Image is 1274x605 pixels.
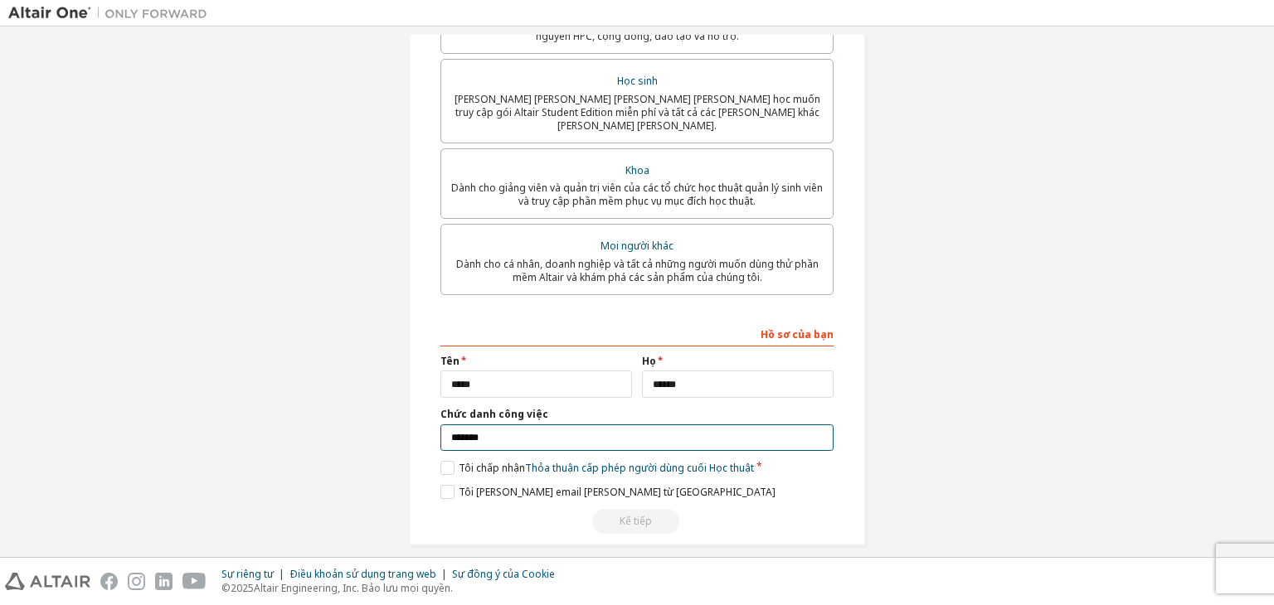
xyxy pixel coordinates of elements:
[459,485,776,499] font: Tôi [PERSON_NAME] email [PERSON_NAME] từ [GEOGRAPHIC_DATA]
[625,163,649,177] font: Khoa
[451,181,823,208] font: Dành cho giảng viên và quản trị viên của các tổ chức học thuật quản lý sinh viên và truy cập phần...
[221,581,231,595] font: ©
[642,354,656,368] font: Họ
[155,573,173,590] img: linkedin.svg
[182,573,207,590] img: youtube.svg
[221,567,274,581] font: Sự riêng tư
[456,257,819,284] font: Dành cho cá nhân, doanh nghiệp và tất cả những người muốn dùng thử phần mềm Altair và khám phá cá...
[440,509,834,534] div: Read and acccept EULA to continue
[254,581,453,595] font: Altair Engineering, Inc. Bảo lưu mọi quyền.
[601,239,673,253] font: Mọi người khác
[761,327,834,341] font: Hồ sơ của bạn
[459,461,525,475] font: Tôi chấp nhận
[452,567,555,581] font: Sự đồng ý của Cookie
[617,74,658,88] font: Học sinh
[231,581,254,595] font: 2025
[440,407,548,421] font: Chức danh công việc
[100,573,118,590] img: facebook.svg
[8,5,216,22] img: Altair One
[709,461,754,475] font: Học thuật
[289,567,436,581] font: Điều khoản sử dụng trang web
[525,461,707,475] font: Thỏa thuận cấp phép người dùng cuối
[440,354,460,368] font: Tên
[5,573,90,590] img: altair_logo.svg
[128,573,145,590] img: instagram.svg
[455,92,820,133] font: [PERSON_NAME] [PERSON_NAME] [PERSON_NAME] [PERSON_NAME] học muốn truy cập gói Altair Student Edit...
